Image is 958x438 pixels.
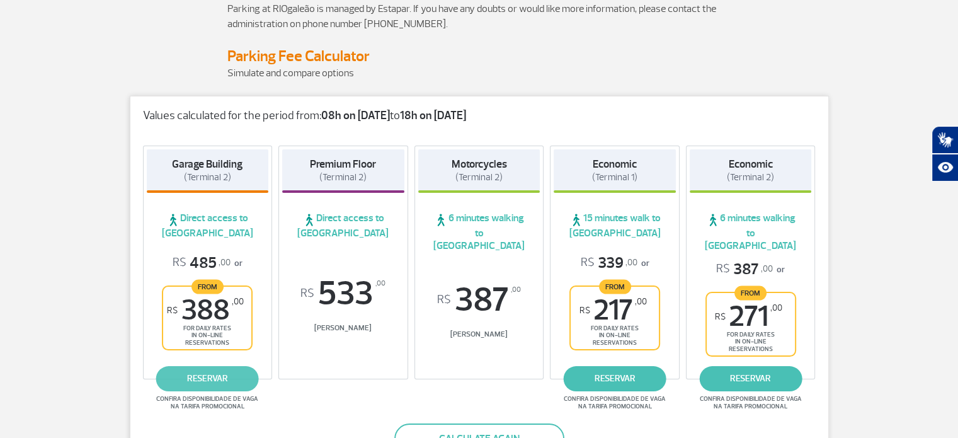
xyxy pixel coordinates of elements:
[699,366,802,391] a: reservar
[734,285,767,300] span: From
[227,1,731,32] p: Parking at RIOgaleão is managed by Estapar. If you have any doubts or would like more information...
[562,395,668,410] span: Confira disponibilidade de vaga na tarifa promocional
[172,158,242,171] strong: Garage Building
[156,366,259,391] a: reservar
[282,212,404,239] span: Direct access to [GEOGRAPHIC_DATA]
[716,260,773,279] span: 387
[227,66,731,81] p: Simulate and compare options
[932,126,958,182] div: Plugin de acessibilidade da Hand Talk.
[932,126,958,154] button: Abrir tradutor de língua de sinais.
[715,311,726,322] sup: R$
[400,108,466,123] strong: 18h on [DATE]
[173,253,242,273] p: or
[310,158,376,171] strong: Premium Floor
[635,296,647,307] sup: ,00
[592,171,637,183] span: (Terminal 1)
[227,47,731,66] h4: Parking Fee Calculator
[581,253,637,273] span: 339
[167,296,244,325] span: 388
[143,109,816,123] p: Values calculated for the period from: to
[554,212,676,239] span: 15 minutes walk to [GEOGRAPHIC_DATA]
[154,395,260,410] span: Confira disponibilidade de vaga na tarifa promocional
[729,158,773,171] strong: Economic
[932,154,958,182] button: Abrir recursos assistivos.
[375,277,385,291] sup: ,00
[147,212,269,239] span: Direct access to [GEOGRAPHIC_DATA]
[698,395,804,410] span: Confira disponibilidade de vaga na tarifa promocional
[418,330,540,339] span: [PERSON_NAME]
[166,325,248,346] span: for daily rates in on-line reservations
[716,260,785,279] p: or
[770,303,782,313] sup: ,00
[690,212,812,252] span: 6 minutes walking to [GEOGRAPHIC_DATA]
[581,253,649,273] p: or
[167,305,178,316] sup: R$
[574,325,656,346] span: for daily rates in on-line reservations
[593,158,637,171] strong: Economic
[191,279,224,294] span: From
[715,303,782,331] span: 271
[232,296,244,307] sup: ,00
[418,212,540,252] span: 6 minutes walking to [GEOGRAPHIC_DATA]
[300,287,314,301] sup: R$
[455,171,503,183] span: (Terminal 2)
[321,108,390,123] strong: 08h on [DATE]
[564,366,666,391] a: reservar
[727,171,774,183] span: (Terminal 2)
[599,279,631,294] span: From
[184,171,231,183] span: (Terminal 2)
[282,323,404,333] span: [PERSON_NAME]
[710,331,792,352] span: for daily rates in on-line reservations
[173,253,231,273] span: 485
[451,158,506,171] strong: Motorcycles
[579,305,590,316] sup: R$
[319,171,367,183] span: (Terminal 2)
[437,293,451,307] sup: R$
[282,277,404,311] span: 533
[418,283,540,317] span: 387
[579,296,647,325] span: 217
[511,283,521,297] sup: ,00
